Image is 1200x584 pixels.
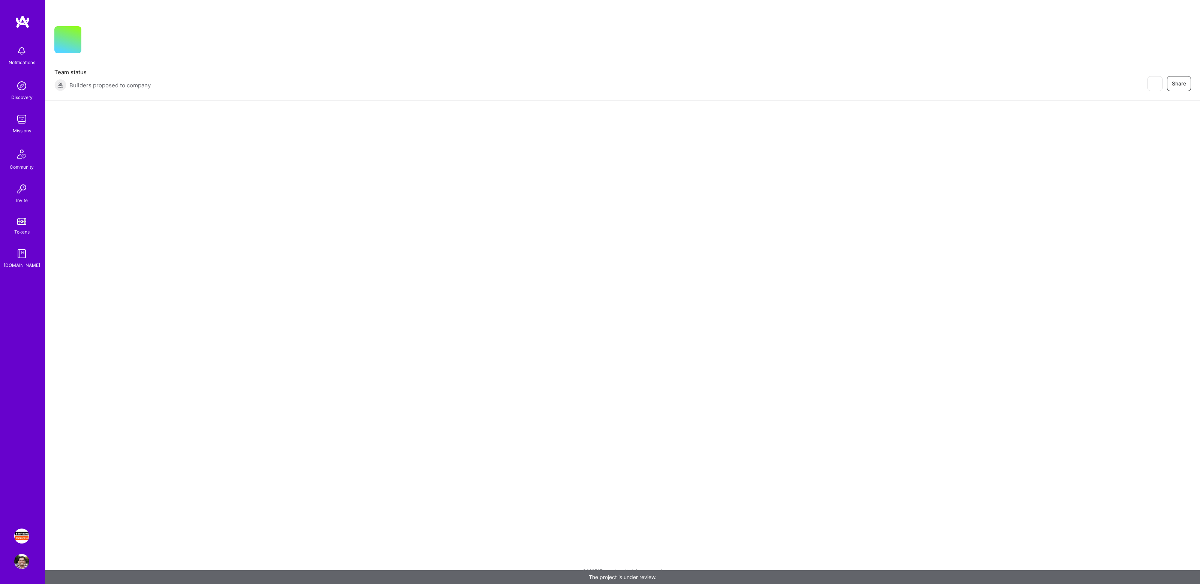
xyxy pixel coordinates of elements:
div: [DOMAIN_NAME] [4,261,40,269]
img: Builders proposed to company [54,79,66,91]
div: The project is under review. [45,570,1200,584]
img: Invite [14,181,29,196]
div: Notifications [9,58,35,66]
img: guide book [14,246,29,261]
button: Share [1167,76,1191,91]
div: Discovery [11,93,33,101]
img: logo [15,15,30,28]
a: Simpson Strong-Tie: Product Manager [12,529,31,544]
img: User Avatar [14,554,29,569]
span: Share [1172,80,1186,87]
img: teamwork [14,112,29,127]
img: Community [13,145,31,163]
div: Invite [16,196,28,204]
div: Missions [13,127,31,135]
span: Team status [54,68,151,76]
a: User Avatar [12,554,31,569]
div: Community [10,163,34,171]
i: icon CompanyGray [90,38,96,44]
img: Simpson Strong-Tie: Product Manager [14,529,29,544]
span: Builders proposed to company [69,81,151,89]
img: tokens [17,218,26,225]
img: bell [14,43,29,58]
i: icon EyeClosed [1152,81,1158,87]
img: discovery [14,78,29,93]
div: Tokens [14,228,30,236]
